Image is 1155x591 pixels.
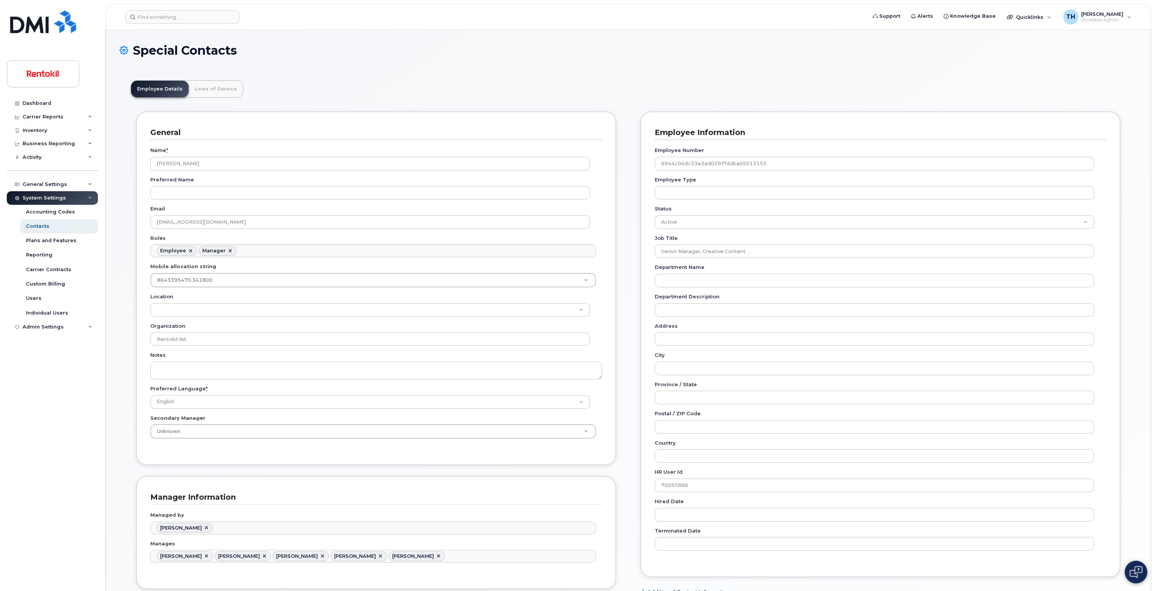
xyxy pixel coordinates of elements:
a: Employee Details [131,81,189,97]
label: Preferred Name [150,176,194,183]
label: Job Title [655,235,678,242]
label: Department Name [655,264,704,271]
div: Manager [202,248,226,254]
h3: Manager Information [150,492,596,502]
h3: General [150,127,596,138]
label: Name [150,147,168,154]
label: Address [655,322,678,330]
label: Notes [150,352,166,359]
h1: Special Contacts [119,44,1137,57]
span: Janice Crisostomo [160,525,202,531]
label: Terminated Date [655,527,701,534]
label: Managed by [150,511,184,519]
label: City [655,352,665,359]
span: Peter Quinlan [392,553,434,559]
label: Employee Type [655,176,696,183]
label: Status [655,205,672,212]
label: Location [150,293,173,300]
label: Preferred Language [150,385,208,392]
span: 8643395470.341800 [157,277,212,283]
span: Elliott Urrea [218,553,260,559]
span: Bryan Largen [160,553,202,559]
label: Employee Number [655,147,704,154]
span: Unknown [153,428,180,435]
div: Employee [160,248,186,254]
label: Email [150,205,165,212]
label: Manages [150,540,175,547]
abbr: required [206,385,208,391]
label: HR user id [655,468,683,476]
h3: Employee Information [655,127,1101,138]
label: Hired Date [655,498,684,505]
a: Lines of Service [189,81,243,97]
label: Postal / ZIP Code [655,410,701,417]
label: Roles [150,235,166,242]
label: Department Description [655,293,720,300]
a: 8643395470.341800 [151,273,596,287]
label: Province / State [655,381,697,388]
a: Unknown [151,425,596,438]
label: Mobile allocation string [150,263,216,270]
label: Secondary Manager [150,414,205,422]
span: Jeremy Paine [276,553,318,559]
label: Country [655,439,676,447]
abbr: required [166,147,168,153]
label: Organization [150,322,185,330]
img: Open chat [1130,566,1143,578]
span: Joan Hargett [334,553,376,559]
